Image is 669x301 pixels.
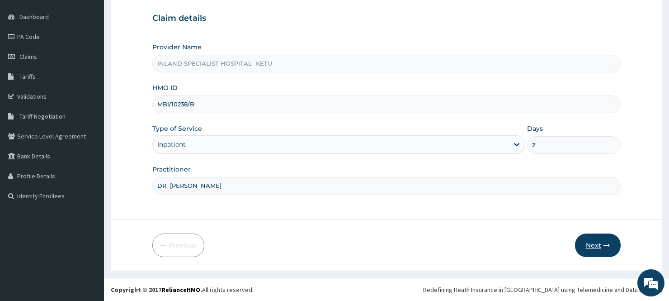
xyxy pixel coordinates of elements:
[19,53,37,61] span: Claims
[19,72,36,81] span: Tariffs
[152,165,191,174] label: Practitioner
[152,43,202,52] label: Provider Name
[152,14,620,24] h3: Claim details
[148,5,170,26] div: Minimize live chat window
[527,124,543,133] label: Days
[152,177,620,195] input: Enter Name
[157,140,186,149] div: Inpatient
[575,234,621,257] button: Next
[5,203,172,234] textarea: Type your message and hit 'Enter'
[111,286,202,294] strong: Copyright © 2017 .
[152,96,620,113] input: Enter HMO ID
[104,278,669,301] footer: All rights reserved.
[161,286,200,294] a: RelianceHMO
[19,13,49,21] span: Dashboard
[47,51,152,62] div: Chat with us now
[52,92,125,183] span: We're online!
[19,112,66,120] span: Tariff Negotiation
[423,285,662,294] div: Redefining Heath Insurance in [GEOGRAPHIC_DATA] using Telemedicine and Data Science!
[152,83,178,92] label: HMO ID
[152,124,202,133] label: Type of Service
[17,45,37,68] img: d_794563401_company_1708531726252_794563401
[152,234,204,257] button: Previous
